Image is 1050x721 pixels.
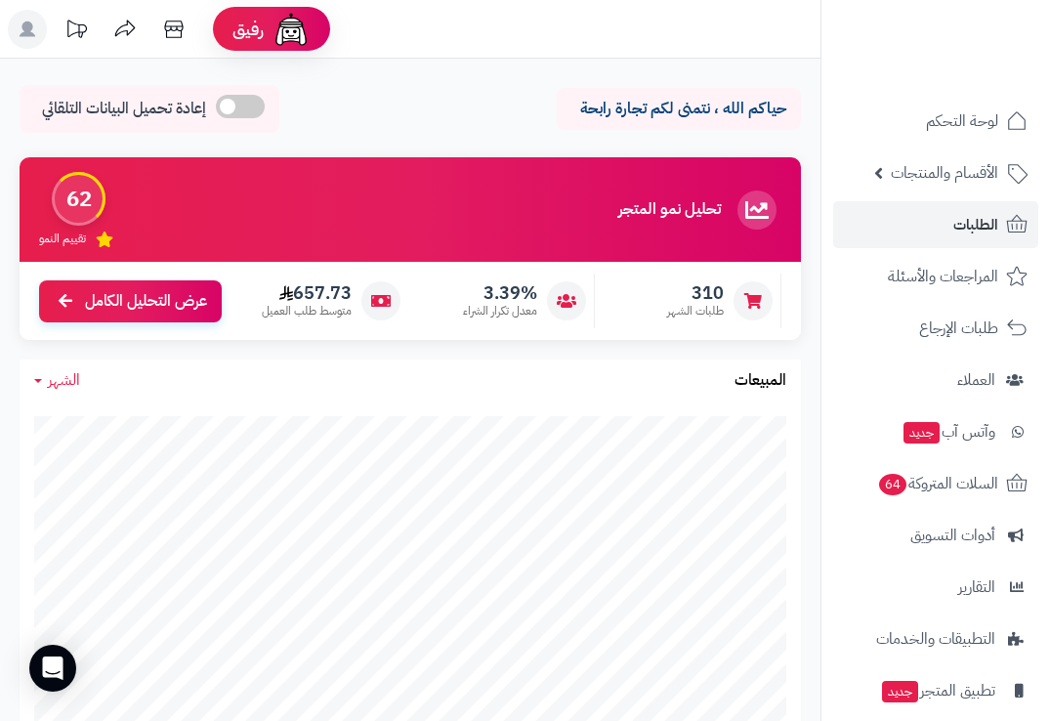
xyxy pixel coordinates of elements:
span: 64 [878,473,907,496]
span: 657.73 [262,282,352,304]
span: طلبات الشهر [667,303,724,319]
span: الطلبات [953,211,998,238]
span: أدوات التسويق [910,522,995,549]
a: أدوات التسويق [833,512,1038,559]
a: تحديثات المنصة [52,10,101,54]
a: الطلبات [833,201,1038,248]
span: التطبيقات والخدمات [876,625,995,653]
span: متوسط طلب العميل [262,303,352,319]
a: طلبات الإرجاع [833,305,1038,352]
img: logo-2.png [917,33,1031,74]
a: السلات المتروكة64 [833,460,1038,507]
a: عرض التحليل الكامل [39,280,222,322]
a: المراجعات والأسئلة [833,253,1038,300]
img: ai-face.png [272,10,311,49]
span: السلات المتروكة [877,470,998,497]
span: إعادة تحميل البيانات التلقائي [42,98,206,120]
span: 310 [667,282,724,304]
span: جديد [903,422,940,444]
p: حياكم الله ، نتمنى لكم تجارة رابحة [571,98,786,120]
span: الشهر [48,368,80,392]
span: معدل تكرار الشراء [463,303,537,319]
span: العملاء [957,366,995,394]
a: التطبيقات والخدمات [833,615,1038,662]
span: تطبيق المتجر [880,677,995,704]
span: المراجعات والأسئلة [888,263,998,290]
a: الشهر [34,369,80,392]
span: جديد [882,681,918,702]
a: العملاء [833,357,1038,403]
div: Open Intercom Messenger [29,645,76,692]
span: 3.39% [463,282,537,304]
a: التقارير [833,564,1038,611]
h3: تحليل نمو المتجر [618,201,721,219]
a: لوحة التحكم [833,98,1038,145]
span: تقييم النمو [39,231,86,247]
span: وآتس آب [902,418,995,445]
span: الأقسام والمنتجات [891,159,998,187]
a: تطبيق المتجرجديد [833,667,1038,714]
span: لوحة التحكم [926,107,998,135]
span: رفيق [232,18,264,41]
span: التقارير [958,573,995,601]
a: وآتس آبجديد [833,408,1038,455]
span: طلبات الإرجاع [919,315,998,342]
span: عرض التحليل الكامل [85,290,207,313]
h3: المبيعات [735,372,786,390]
